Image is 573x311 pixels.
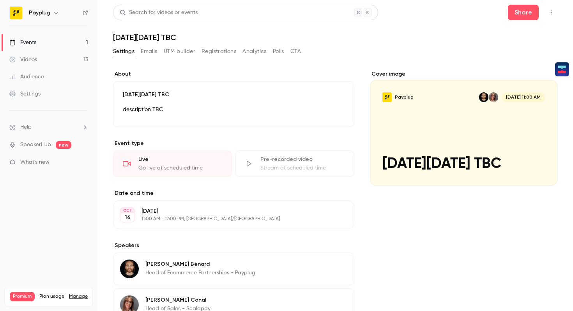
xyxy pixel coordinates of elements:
[9,39,36,46] div: Events
[273,45,284,58] button: Polls
[20,123,32,131] span: Help
[138,155,222,163] div: Live
[69,293,88,300] a: Manage
[20,158,50,166] span: What's new
[9,73,44,81] div: Audience
[56,141,71,149] span: new
[113,45,134,58] button: Settings
[9,90,41,98] div: Settings
[120,9,198,17] div: Search for videos or events
[141,207,313,215] p: [DATE]
[508,5,539,20] button: Share
[10,292,35,301] span: Premium
[120,208,134,213] div: OCT
[145,296,210,304] p: [PERSON_NAME] Canal
[260,164,344,172] div: Stream at scheduled time
[113,253,354,285] div: Paul-Louis Bénard[PERSON_NAME] BénardHead of Ecommerce Partnerships - Payplug
[125,214,131,221] p: 16
[113,242,354,249] label: Speakers
[370,70,557,186] section: Cover image
[9,123,88,131] li: help-dropdown-opener
[141,45,157,58] button: Emails
[242,45,267,58] button: Analytics
[164,45,195,58] button: UTM builder
[145,260,255,268] p: [PERSON_NAME] Bénard
[113,140,354,147] p: Event type
[20,141,51,149] a: SpeakerHub
[120,260,139,278] img: Paul-Louis Bénard
[113,189,354,197] label: Date and time
[10,7,22,19] img: Payplug
[145,269,255,277] p: Head of Ecommerce Partnerships - Payplug
[123,91,345,99] p: [DATE][DATE] TBC
[202,45,236,58] button: Registrations
[29,9,50,17] h6: Payplug
[39,293,64,300] span: Plan usage
[9,56,37,64] div: Videos
[260,155,344,163] div: Pre-recorded video
[235,150,354,177] div: Pre-recorded videoStream at scheduled time
[290,45,301,58] button: CTA
[138,164,222,172] div: Go live at scheduled time
[370,70,557,78] label: Cover image
[113,33,557,42] h1: [DATE][DATE] TBC
[113,70,354,78] label: About
[79,159,88,166] iframe: Noticeable Trigger
[123,105,345,114] p: description TBC
[141,216,313,222] p: 11:00 AM - 12:00 PM, [GEOGRAPHIC_DATA]/[GEOGRAPHIC_DATA]
[113,150,232,177] div: LiveGo live at scheduled time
